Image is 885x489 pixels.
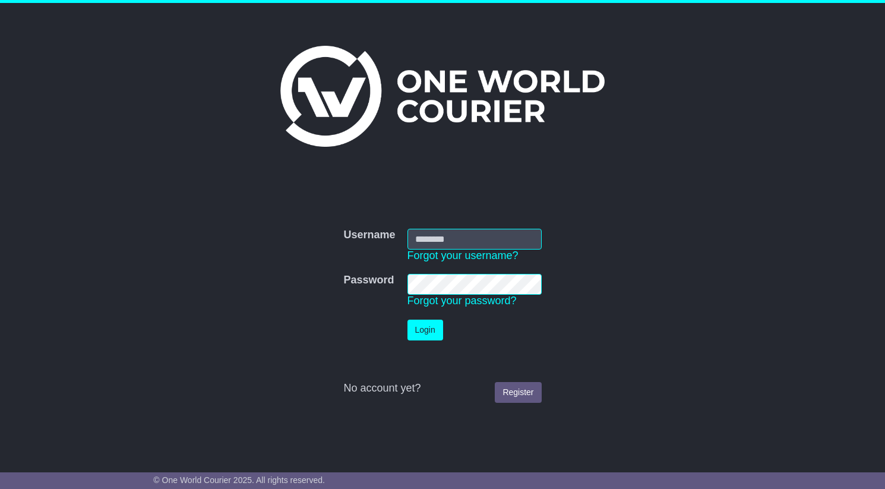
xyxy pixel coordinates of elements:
[343,229,395,242] label: Username
[407,295,517,307] a: Forgot your password?
[343,274,394,287] label: Password
[153,475,325,485] span: © One World Courier 2025. All rights reserved.
[280,46,605,147] img: One World
[495,382,541,403] a: Register
[407,320,443,340] button: Login
[407,250,519,261] a: Forgot your username?
[343,382,541,395] div: No account yet?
